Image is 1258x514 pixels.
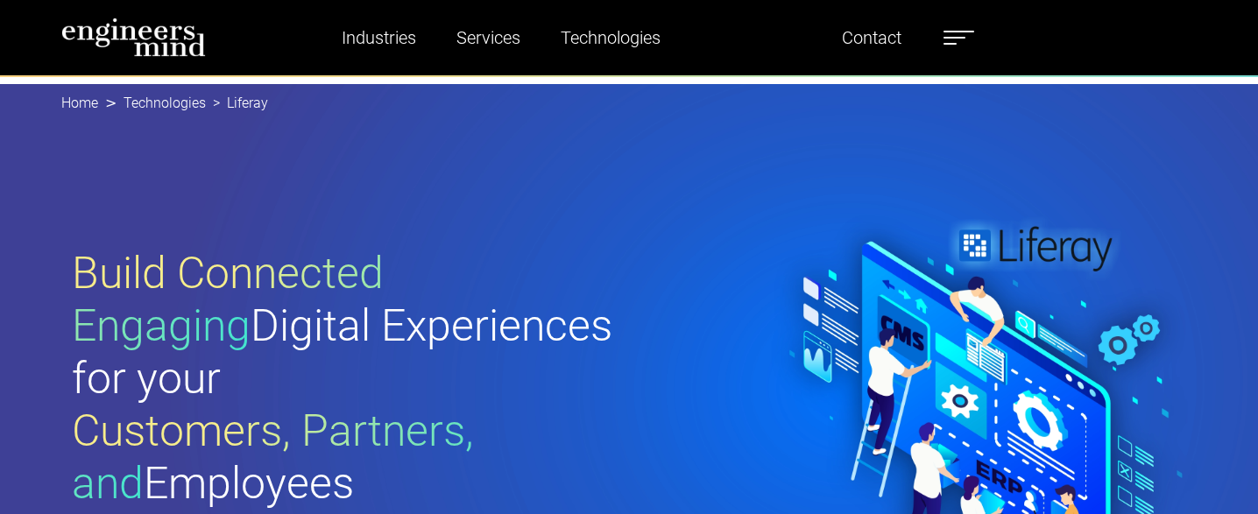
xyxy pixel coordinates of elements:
[449,18,527,58] a: Services
[206,93,268,114] li: Liferay
[335,18,423,58] a: Industries
[72,247,629,510] h1: Digital Experiences for your Employees
[61,84,1197,123] nav: breadcrumb
[61,95,98,111] a: Home
[61,18,206,57] img: logo
[72,248,384,351] span: Build Connected Engaging
[124,95,206,111] a: Technologies
[72,405,474,509] span: Customers, Partners, and
[835,18,908,58] a: Contact
[554,18,668,58] a: Technologies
